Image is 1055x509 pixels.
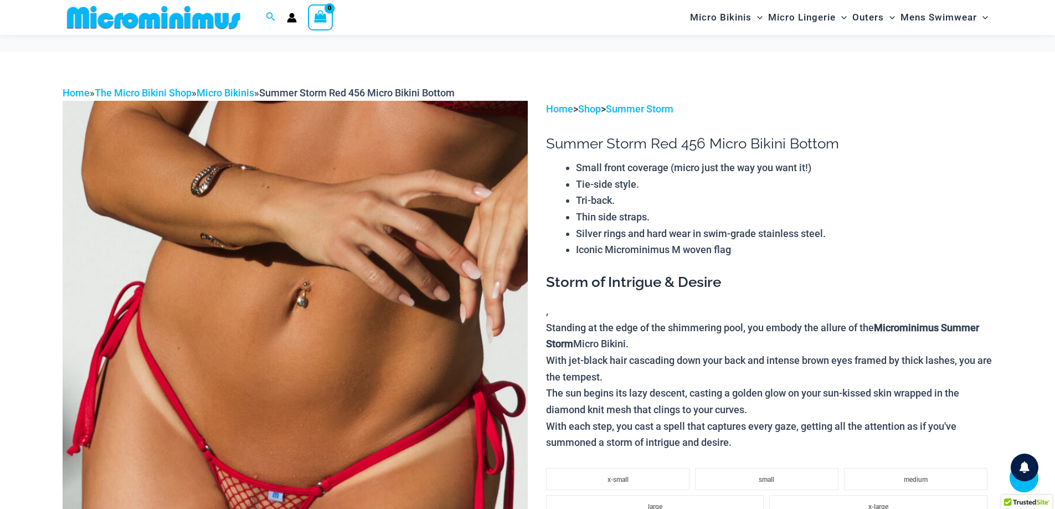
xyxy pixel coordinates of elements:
[844,468,987,490] li: medium
[759,476,774,484] span: small
[259,87,455,99] span: Summer Storm Red 456 Micro Bikini Bottom
[576,192,992,209] li: Tri-back.
[308,4,333,30] a: View Shopping Cart, empty
[63,5,245,30] img: MM SHOP LOGO FLAT
[576,241,992,258] li: Iconic Microminimus M woven flag
[768,3,836,32] span: Micro Lingerie
[63,87,455,99] span: » » »
[546,468,689,490] li: x-small
[576,160,992,176] li: Small front coverage (micro just the way you want it!)
[690,3,752,32] span: Micro Bikinis
[977,3,988,32] span: Menu Toggle
[576,225,992,242] li: Silver rings and hard wear in swim-grade stainless steel.
[898,3,991,32] a: Mens SwimwearMenu ToggleMenu Toggle
[900,3,977,32] span: Mens Swimwear
[578,103,601,115] a: Shop
[686,2,993,33] nav: Site Navigation
[197,87,254,99] a: Micro Bikinis
[576,176,992,193] li: Tie-side style.
[546,273,992,451] div: ,
[687,3,765,32] a: Micro BikinisMenu ToggleMenu Toggle
[546,320,992,451] p: Standing at the edge of the shimmering pool, you embody the allure of the Micro Bikini. With jet-...
[576,209,992,225] li: Thin side straps.
[546,135,992,152] h1: Summer Storm Red 456 Micro Bikini Bottom
[765,3,850,32] a: Micro LingerieMenu ToggleMenu Toggle
[608,476,629,484] span: x-small
[546,101,992,117] p: > >
[546,273,992,292] h3: Storm of Intrigue & Desire
[752,3,763,32] span: Menu Toggle
[850,3,898,32] a: OutersMenu ToggleMenu Toggle
[695,468,838,490] li: small
[836,3,847,32] span: Menu Toggle
[266,11,276,24] a: Search icon link
[63,87,90,99] a: Home
[95,87,192,99] a: The Micro Bikini Shop
[884,3,895,32] span: Menu Toggle
[287,13,297,23] a: Account icon link
[546,103,573,115] a: Home
[852,3,884,32] span: Outers
[606,103,673,115] a: Summer Storm
[904,476,928,484] span: medium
